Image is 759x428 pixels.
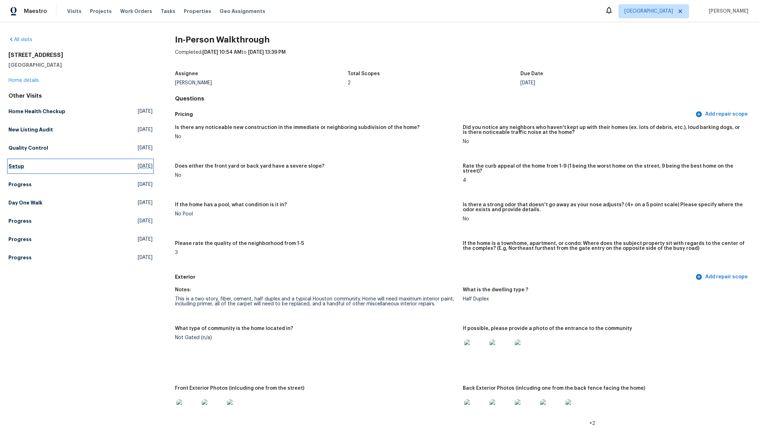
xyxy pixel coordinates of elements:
div: Not Gated (n/a) [175,335,457,340]
span: [DATE] [138,218,153,225]
a: Day One Walk[DATE] [8,196,153,209]
span: Add repair scope [697,273,748,281]
span: Work Orders [120,8,152,15]
h5: Total Scopes [348,71,380,76]
div: No [463,139,745,144]
a: Home details [8,78,39,83]
span: Tasks [161,9,175,14]
div: Half Duplex [463,297,745,301]
span: [DATE] [138,108,153,115]
span: Add repair scope [697,110,748,119]
span: [DATE] [138,144,153,151]
h5: If possible, please provide a photo of the entrance to the community [463,326,632,331]
a: All visits [8,37,32,42]
h2: In-Person Walkthrough [175,36,751,43]
div: No [175,134,457,139]
h5: Assignee [175,71,198,76]
h5: What is the dwelling type ? [463,287,528,292]
h5: Rate the curb appeal of the home from 1-9 (1 being the worst home on the street, 9 being the best... [463,164,745,174]
span: Maestro [24,8,47,15]
div: No Pool [175,212,457,216]
span: [PERSON_NAME] [706,8,748,15]
h5: Day One Walk [8,199,43,206]
span: [DATE] [138,236,153,243]
a: New Listing Audit[DATE] [8,123,153,136]
button: Add repair scope [694,108,751,121]
h5: New Listing Audit [8,126,53,133]
h5: What type of community is the home located in? [175,326,293,331]
h5: Exterior [175,273,694,281]
span: [GEOGRAPHIC_DATA] [624,8,673,15]
h5: Progress [8,218,32,225]
h5: Pricing [175,111,694,118]
h5: Back Exterior Photos (inlcuding one from the back fence facing the home) [463,386,645,391]
a: Quality Control[DATE] [8,142,153,154]
div: 4 [463,178,745,183]
a: Progress[DATE] [8,233,153,246]
h5: Progress [8,254,32,261]
div: [PERSON_NAME] [175,80,348,85]
h5: Progress [8,236,32,243]
span: [DATE] [138,126,153,133]
span: [DATE] 10:54 AM [202,50,241,55]
h5: Is there any noticeable new construction in the immediate or neighboring subdivision of the home? [175,125,420,130]
h2: [STREET_ADDRESS] [8,52,153,59]
div: No [175,173,457,178]
span: Properties [184,8,211,15]
div: [DATE] [520,80,693,85]
h4: Questions [175,95,751,102]
div: Completed: to [175,49,751,67]
h5: Progress [8,181,32,188]
h5: Home Health Checkup [8,108,65,115]
a: Progress[DATE] [8,215,153,227]
h5: Did you notice any neighbors who haven't kept up with their homes (ex. lots of debris, etc.), lou... [463,125,745,135]
h5: Is there a strong odor that doesn't go away as your nose adjusts? (4+ on a 5 point scale) Please ... [463,202,745,212]
h5: Please rate the quality of the neighborhood from 1-5 [175,241,304,246]
h5: Does either the front yard or back yard have a severe slope? [175,164,324,169]
div: This is a two-story, fiber, cement, half duplex and a typical Houston community. Home will need m... [175,297,457,306]
span: Visits [67,8,82,15]
a: Progress[DATE] [8,251,153,264]
div: No [463,216,745,221]
div: 3 [175,250,457,255]
button: Add repair scope [694,271,751,284]
a: Home Health Checkup[DATE] [8,105,153,118]
span: Geo Assignments [220,8,265,15]
h5: Front Exterior Photos (inlcuding one from the street) [175,386,304,391]
span: [DATE] [138,163,153,170]
span: [DATE] [138,199,153,206]
div: 2 [348,80,520,85]
h5: Quality Control [8,144,48,151]
h5: Setup [8,163,24,170]
h5: If the home is a townhome, apartment, or condo: Where does the subject property sit with regards ... [463,241,745,251]
h5: Due Date [520,71,543,76]
span: +2 [589,421,595,426]
a: Progress[DATE] [8,178,153,191]
span: [DATE] [138,254,153,261]
a: Setup[DATE] [8,160,153,173]
span: [DATE] [138,181,153,188]
h5: [GEOGRAPHIC_DATA] [8,61,153,69]
span: Projects [90,8,112,15]
h5: If the home has a pool, what condition is it in? [175,202,287,207]
span: [DATE] 13:39 PM [248,50,286,55]
h5: Notes: [175,287,191,292]
div: Other Visits [8,92,153,99]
